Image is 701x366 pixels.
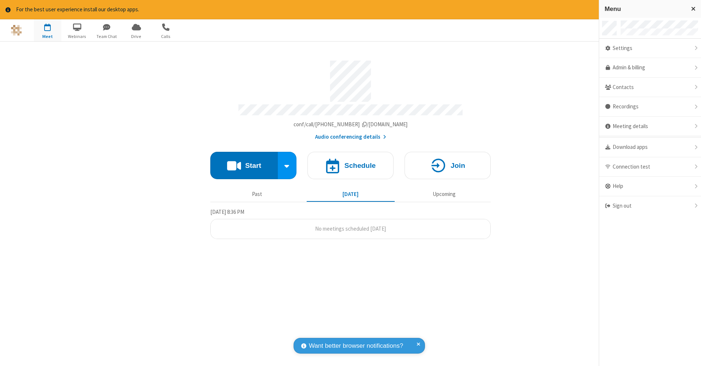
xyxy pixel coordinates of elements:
section: Today's Meetings [210,208,491,239]
div: Settings [599,39,701,58]
button: Past [213,188,301,201]
button: Upcoming [400,188,488,201]
span: [DATE] 8:36 PM [210,208,244,215]
div: Contacts [599,78,701,97]
h4: Start [245,162,261,169]
button: Schedule [307,152,394,179]
div: Recordings [599,97,701,117]
button: Logo [3,19,30,41]
div: Start conference options [278,152,297,179]
h3: Menu [605,5,685,12]
span: Meet [34,33,61,40]
span: Copy my meeting room link [294,121,408,128]
span: Team Chat [93,33,120,40]
span: Want better browser notifications? [309,341,403,351]
h4: Join [451,162,465,169]
h4: Schedule [344,162,376,169]
img: QA Selenium DO NOT DELETE OR CHANGE [11,25,22,36]
a: Admin & billing [599,58,701,78]
div: Sign out [599,196,701,216]
div: Help [599,177,701,196]
span: Drive [123,33,150,40]
div: Open menu [598,19,701,41]
button: [DATE] [307,188,395,201]
section: Account details [210,55,491,141]
div: Download apps [599,138,701,157]
span: Calls [152,33,180,40]
div: Connection test [599,157,701,177]
span: Webinars [64,33,91,40]
span: No meetings scheduled [DATE] [315,225,386,232]
button: Join [405,152,491,179]
button: Start [210,152,278,179]
button: Copy my meeting room linkCopy my meeting room link [294,120,408,129]
div: For the best user experience install our desktop apps. [16,5,641,14]
button: Audio conferencing details [315,133,386,141]
div: Meeting details [599,117,701,136]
